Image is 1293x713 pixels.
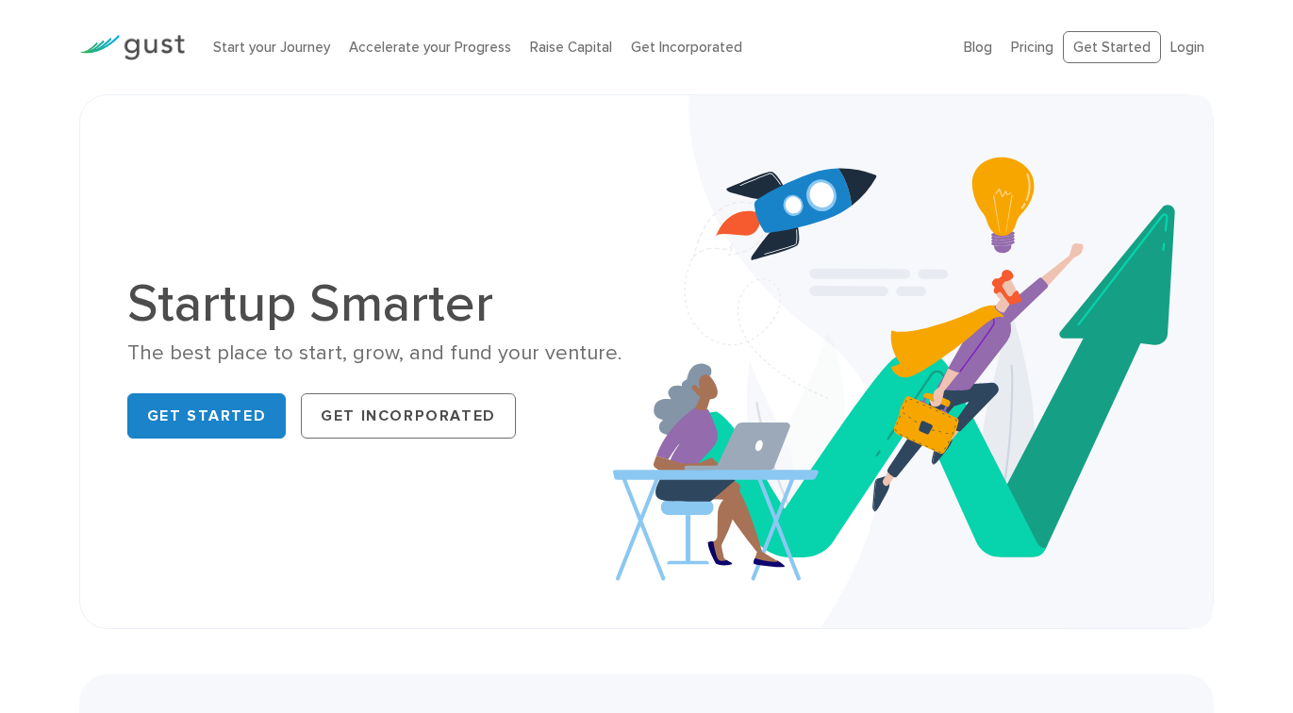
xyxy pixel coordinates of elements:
a: Start your Journey [213,39,330,56]
a: Accelerate your Progress [349,39,511,56]
a: Login [1170,39,1204,56]
div: The best place to start, grow, and fund your venture. [127,340,633,367]
img: Startup Smarter Hero [613,95,1213,628]
h1: Startup Smarter [127,277,633,330]
a: Get Started [127,393,287,439]
img: Gust Logo [79,35,185,60]
a: Get Incorporated [631,39,742,56]
a: Get Started [1063,31,1161,64]
a: Raise Capital [530,39,612,56]
a: Get Incorporated [301,393,516,439]
a: Blog [964,39,992,56]
a: Pricing [1011,39,1053,56]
